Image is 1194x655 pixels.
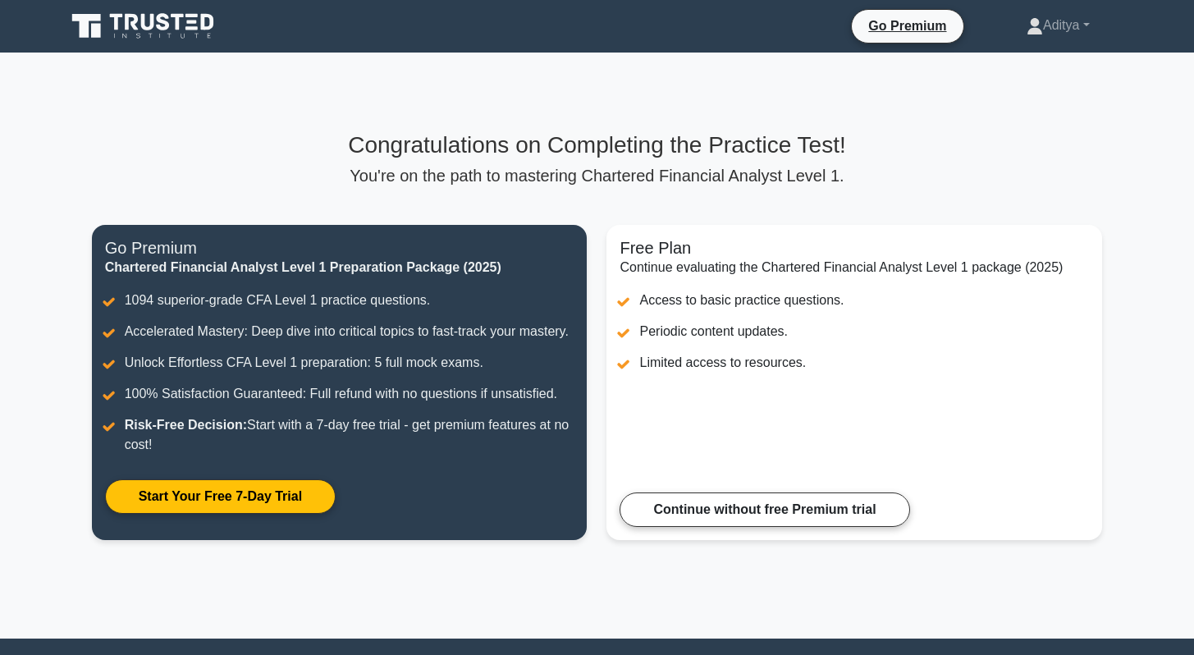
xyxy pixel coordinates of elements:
[92,131,1103,159] h3: Congratulations on Completing the Practice Test!
[858,16,956,36] a: Go Premium
[92,166,1103,186] p: You're on the path to mastering Chartered Financial Analyst Level 1.
[987,9,1129,42] a: Aditya
[105,479,336,514] a: Start Your Free 7-Day Trial
[620,492,909,527] a: Continue without free Premium trial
